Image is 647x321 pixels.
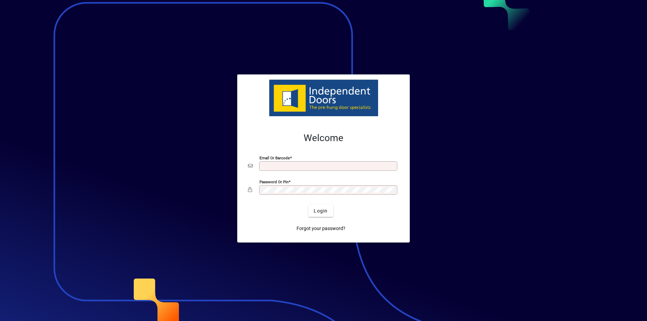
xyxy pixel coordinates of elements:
mat-label: Email or Barcode [259,156,290,160]
button: Login [308,205,333,217]
mat-label: Password or Pin [259,180,288,184]
span: Login [314,207,328,215]
h2: Welcome [248,132,399,144]
span: Forgot your password? [297,225,345,232]
a: Forgot your password? [294,222,348,234]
